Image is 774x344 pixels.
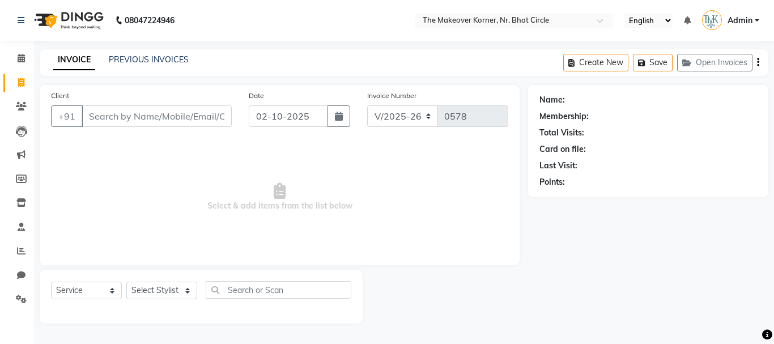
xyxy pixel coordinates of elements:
[677,54,752,71] button: Open Invoices
[29,5,107,36] img: logo
[728,15,752,27] span: Admin
[367,91,416,101] label: Invoice Number
[539,176,565,188] div: Points:
[53,50,95,70] a: INVOICE
[51,141,508,254] span: Select & add items from the list below
[702,10,722,30] img: Admin
[563,54,628,71] button: Create New
[633,54,673,71] button: Save
[539,94,565,106] div: Name:
[51,105,83,127] button: +91
[539,160,577,172] div: Last Visit:
[206,281,351,299] input: Search or Scan
[539,127,584,139] div: Total Visits:
[539,111,589,122] div: Membership:
[249,91,264,101] label: Date
[109,54,189,65] a: PREVIOUS INVOICES
[539,143,586,155] div: Card on file:
[82,105,232,127] input: Search by Name/Mobile/Email/Code
[51,91,69,101] label: Client
[125,5,175,36] b: 08047224946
